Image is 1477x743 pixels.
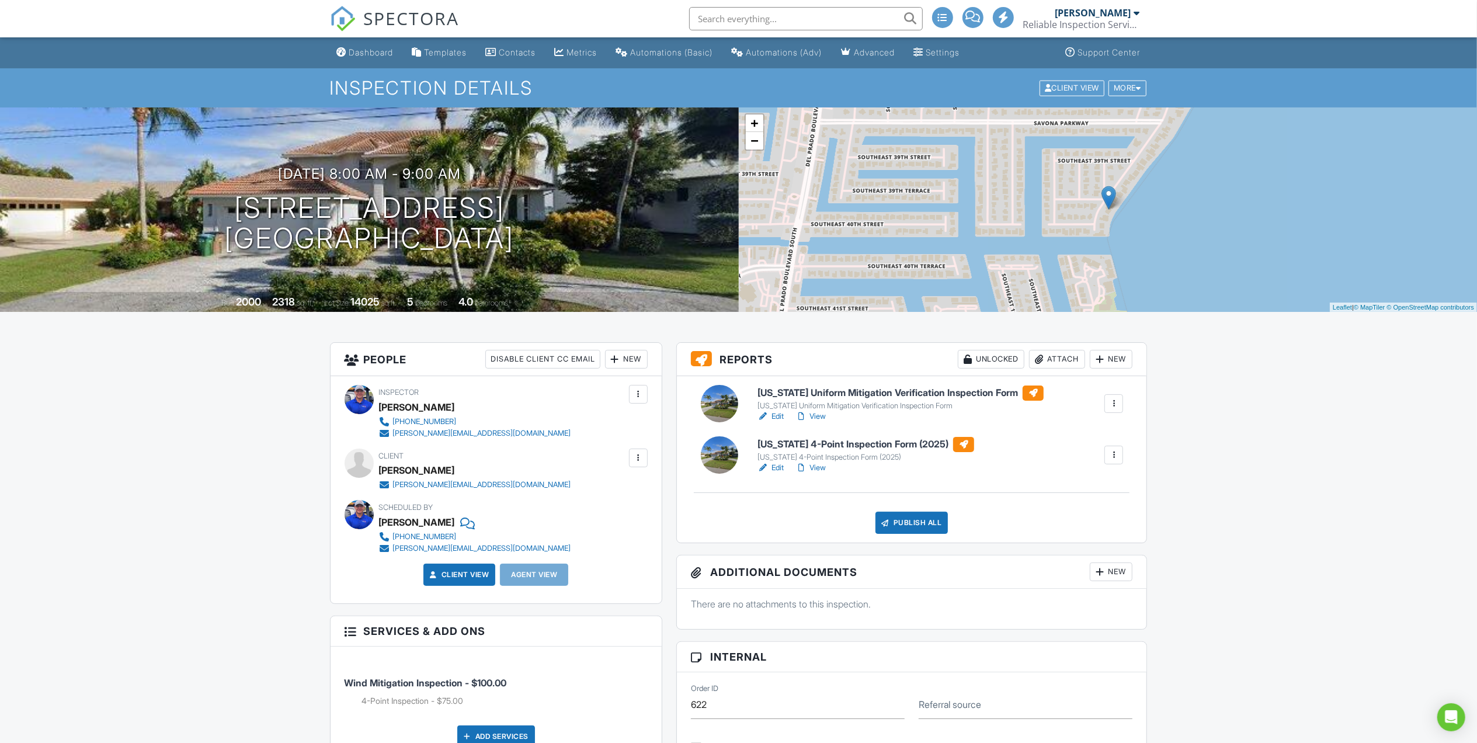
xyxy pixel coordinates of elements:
a: © MapTiler [1354,304,1385,311]
a: [PHONE_NUMBER] [379,531,571,543]
span: Client [379,452,404,460]
a: © OpenStreetMap contributors [1387,304,1474,311]
div: 4.0 [458,296,473,308]
label: Referral source [919,698,981,711]
div: | [1330,303,1477,313]
div: [PERSON_NAME][EMAIL_ADDRESS][DOMAIN_NAME] [393,544,571,553]
span: Wind Mitigation Inspection - $100.00 [345,677,507,689]
label: Order ID [691,683,718,694]
div: Publish All [875,512,948,534]
div: Automations (Adv) [746,47,822,57]
div: [PHONE_NUMBER] [393,417,457,426]
span: Scheduled By [379,503,433,512]
div: [PERSON_NAME] [379,513,455,531]
span: bathrooms [475,298,508,307]
span: Built [221,298,234,307]
a: View [795,411,826,422]
a: Zoom out [746,132,763,150]
a: Advanced [836,42,900,64]
div: Disable Client CC Email [485,350,600,369]
div: 2000 [236,296,261,308]
a: SPECTORA [330,16,460,40]
h1: Inspection Details [330,78,1148,98]
div: [PERSON_NAME] [1055,7,1131,19]
h3: Additional Documents [677,555,1147,589]
div: Advanced [854,47,895,57]
li: Service: Wind Mitigation Inspection [345,655,648,716]
div: Contacts [499,47,536,57]
a: Client View [428,569,489,581]
a: Templates [408,42,472,64]
div: [PERSON_NAME][EMAIL_ADDRESS][DOMAIN_NAME] [393,429,571,438]
div: Unlocked [958,350,1024,369]
div: Reliable Inspection Services, LLC. [1023,19,1140,30]
div: 2318 [272,296,295,308]
a: [US_STATE] 4-Point Inspection Form (2025) [US_STATE] 4-Point Inspection Form (2025) [757,437,974,463]
a: Settings [909,42,965,64]
div: Open Intercom Messenger [1437,703,1465,731]
h3: Reports [677,343,1147,376]
span: sq. ft. [297,298,313,307]
h3: Services & Add ons [331,616,662,647]
h3: People [331,343,662,376]
a: Support Center [1061,42,1145,64]
div: Client View [1040,80,1104,96]
div: [US_STATE] 4-Point Inspection Form (2025) [757,453,974,462]
a: Edit [757,411,784,422]
a: [PERSON_NAME][EMAIL_ADDRESS][DOMAIN_NAME] [379,479,571,491]
div: Settings [926,47,960,57]
a: Edit [757,462,784,474]
div: Templates [425,47,467,57]
div: New [1090,563,1132,581]
h6: [US_STATE] Uniform Mitigation Verification Inspection Form [757,386,1044,401]
div: [PERSON_NAME] [379,398,455,416]
a: Automations (Basic) [611,42,718,64]
a: [PHONE_NUMBER] [379,416,571,428]
a: [PERSON_NAME][EMAIL_ADDRESS][DOMAIN_NAME] [379,428,571,439]
a: Contacts [481,42,541,64]
div: Dashboard [349,47,394,57]
div: [PERSON_NAME] [379,461,455,479]
img: The Best Home Inspection Software - Spectora [330,6,356,32]
span: bedrooms [415,298,447,307]
div: New [1090,350,1132,369]
div: Metrics [567,47,597,57]
span: Inspector [379,388,419,397]
div: [PERSON_NAME][EMAIL_ADDRESS][DOMAIN_NAME] [393,480,571,489]
a: Automations (Advanced) [727,42,827,64]
h1: [STREET_ADDRESS] [GEOGRAPHIC_DATA] [224,193,514,255]
div: Support Center [1078,47,1141,57]
a: Dashboard [332,42,398,64]
div: [PHONE_NUMBER] [393,532,457,541]
div: 5 [407,296,413,308]
p: There are no attachments to this inspection. [691,598,1133,610]
a: Leaflet [1333,304,1352,311]
div: Automations (Basic) [631,47,713,57]
span: sq.ft. [381,298,396,307]
h6: [US_STATE] 4-Point Inspection Form (2025) [757,437,974,452]
h3: [DATE] 8:00 am - 9:00 am [278,166,461,182]
a: [US_STATE] Uniform Mitigation Verification Inspection Form [US_STATE] Uniform Mitigation Verifica... [757,386,1044,411]
div: Attach [1029,350,1085,369]
a: Zoom in [746,114,763,132]
div: [US_STATE] Uniform Mitigation Verification Inspection Form [757,401,1044,411]
span: SPECTORA [364,6,460,30]
a: Metrics [550,42,602,64]
div: More [1108,80,1146,96]
div: New [605,350,648,369]
div: 14025 [350,296,380,308]
h3: Internal [677,642,1147,672]
input: Search everything... [689,7,923,30]
span: Lot Size [324,298,349,307]
a: [PERSON_NAME][EMAIL_ADDRESS][DOMAIN_NAME] [379,543,571,554]
li: Add on: 4-Point Inspection [362,695,648,707]
a: Client View [1038,83,1107,92]
a: View [795,462,826,474]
